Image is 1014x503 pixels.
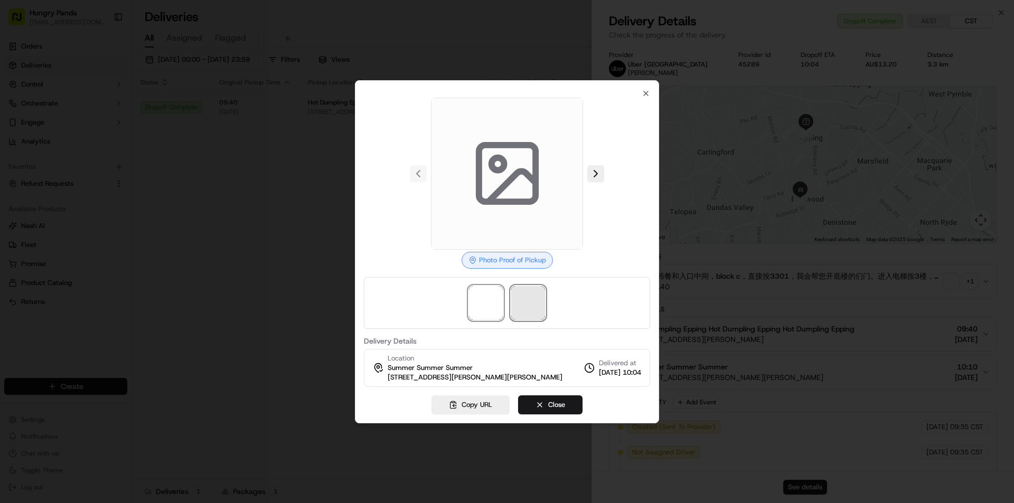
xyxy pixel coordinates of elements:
img: 1736555255976-a54dd68f-1ca7-489b-9aae-adbdc363a1c4 [21,193,30,201]
span: API Documentation [100,236,170,246]
span: Knowledge Base [21,236,81,246]
span: [PERSON_NAME] [33,192,86,201]
img: Asif Zaman Khan [11,182,27,199]
div: 📗 [11,237,19,245]
span: 8月27日 [93,192,118,201]
button: Close [518,395,583,414]
img: 1736555255976-a54dd68f-1ca7-489b-9aae-adbdc363a1c4 [11,101,30,120]
span: • [88,192,91,201]
a: 📗Knowledge Base [6,232,85,251]
label: Delivery Details [364,337,650,345]
a: Powered byPylon [74,261,128,270]
p: Welcome 👋 [11,42,192,59]
span: [DATE] 10:04 [599,368,641,377]
button: See all [164,135,192,148]
span: 9月17日 [41,164,65,172]
div: Start new chat [48,101,173,111]
span: • [35,164,39,172]
div: 💻 [89,237,98,245]
span: [STREET_ADDRESS][PERSON_NAME][PERSON_NAME] [388,373,562,382]
button: Copy URL [431,395,510,414]
div: Past conversations [11,137,71,146]
span: Location [388,354,414,363]
img: Nash [11,11,32,32]
img: 8016278978528_b943e370aa5ada12b00a_72.png [22,101,41,120]
span: Summer Summer Summer [388,363,473,373]
div: We're available if you need us! [48,111,145,120]
span: Delivered at [599,358,641,368]
a: 💻API Documentation [85,232,174,251]
button: Start new chat [180,104,192,117]
div: Photo Proof of Pickup [462,252,553,269]
span: Pylon [105,262,128,270]
input: Got a question? Start typing here... [27,68,190,79]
